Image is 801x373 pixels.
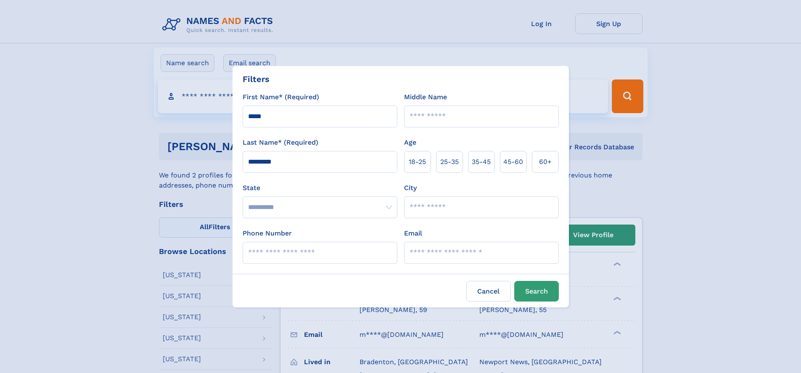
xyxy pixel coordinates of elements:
[503,157,523,167] span: 45‑60
[409,157,426,167] span: 18‑25
[243,73,270,85] div: Filters
[243,183,397,193] label: State
[514,281,559,302] button: Search
[539,157,552,167] span: 60+
[243,228,292,238] label: Phone Number
[466,281,511,302] label: Cancel
[404,228,422,238] label: Email
[472,157,491,167] span: 35‑45
[243,92,319,102] label: First Name* (Required)
[243,138,318,148] label: Last Name* (Required)
[404,183,417,193] label: City
[404,138,416,148] label: Age
[404,92,447,102] label: Middle Name
[440,157,459,167] span: 25‑35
